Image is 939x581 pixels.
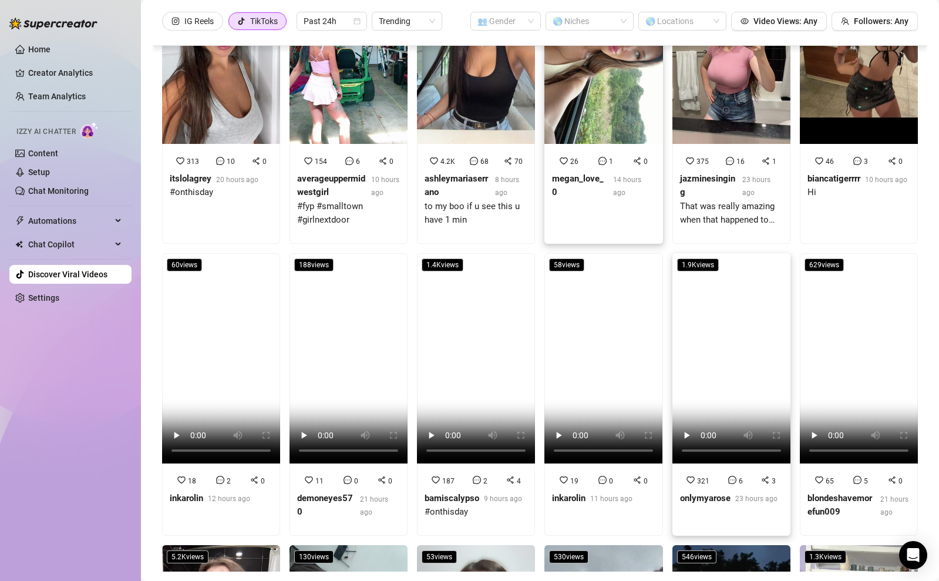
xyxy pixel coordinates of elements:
[560,476,568,484] span: heart
[483,477,487,485] span: 2
[305,476,313,484] span: heart
[28,63,122,82] a: Creator Analytics
[495,176,519,197] span: 8 hours ago
[680,200,783,227] div: That was really amazing when that happened to me. Especially loved when the women put me down too!😃
[28,92,86,101] a: Team Analytics
[549,550,588,563] span: 530 views
[480,157,489,166] span: 68
[378,476,386,484] span: share-alt
[864,477,868,485] span: 5
[826,157,834,166] span: 46
[544,253,662,536] a: 58views1900inkarolin11 hours ago
[898,477,903,485] span: 0
[188,477,196,485] span: 18
[888,476,896,484] span: share-alt
[28,186,89,196] a: Chat Monitoring
[262,157,267,166] span: 0
[216,157,224,165] span: message
[208,495,250,503] span: 12 hours ago
[162,253,280,536] a: 60views1820inkarolin12 hours ago
[841,17,849,25] span: team
[677,550,716,563] span: 546 views
[261,477,265,485] span: 0
[304,12,360,30] span: Past 24h
[388,477,392,485] span: 0
[379,157,387,165] span: share-alt
[484,495,522,503] span: 9 hours ago
[294,550,334,563] span: 130 views
[440,157,455,166] span: 4.2K
[28,45,51,54] a: Home
[425,505,522,519] div: #onthisday
[344,476,352,484] span: message
[772,157,776,166] span: 1
[672,253,790,536] a: 1.9Kviews32163onlymyarose23 hours ago
[807,173,860,184] strong: biancatigerrrr
[28,270,107,279] a: Discover Viral Videos
[187,157,199,166] span: 313
[28,211,112,230] span: Automations
[9,18,97,29] img: logo-BBDzfeDw.svg
[422,258,463,271] span: 1.4K views
[864,157,868,166] span: 3
[425,173,488,198] strong: ashleymariaserrano
[425,200,527,227] div: to my boo if u see this u have 1 min
[297,200,400,227] div: #fyp #smalltown #girlnextdoor
[899,541,927,569] div: Open Intercom Messenger
[167,258,202,271] span: 60 views
[560,157,568,165] span: heart
[644,477,648,485] span: 0
[216,176,258,184] span: 20 hours ago
[739,477,743,485] span: 6
[470,157,478,165] span: message
[304,157,312,165] span: heart
[171,17,180,25] span: instagram
[644,157,648,166] span: 0
[290,253,408,536] a: 188views1100demoneyes57021 hours ago
[417,253,535,536] a: 1.4Kviews18724bamiscalypso9 hours ago#onthisday
[609,477,613,485] span: 0
[430,157,438,165] span: heart
[422,550,457,563] span: 53 views
[549,258,584,271] span: 58 views
[590,495,632,503] span: 11 hours ago
[815,157,823,165] span: heart
[297,493,353,518] strong: demoneyes570
[880,495,908,516] span: 21 hours ago
[170,173,211,184] strong: itslolagrey
[609,157,613,166] span: 1
[28,235,112,254] span: Chat Copilot
[697,477,709,485] span: 321
[216,476,224,484] span: message
[854,16,908,26] span: Followers: Any
[633,157,641,165] span: share-alt
[514,157,523,166] span: 70
[371,176,399,197] span: 10 hours ago
[735,495,778,503] span: 23 hours ago
[504,157,512,165] span: share-alt
[315,477,324,485] span: 11
[360,495,388,516] span: 21 hours ago
[598,476,607,484] span: message
[354,477,358,485] span: 0
[761,476,769,484] span: share-alt
[677,258,719,271] span: 1.9K views
[853,476,861,484] span: message
[506,476,514,484] span: share-alt
[442,477,455,485] span: 187
[613,176,641,197] span: 14 hours ago
[726,157,734,165] span: message
[753,16,817,26] span: Video Views: Any
[865,176,907,184] span: 10 hours ago
[832,12,918,31] button: Followers: Any
[807,493,872,518] strong: blondeshavemorefun009
[517,477,521,485] span: 4
[177,476,186,484] span: heart
[28,167,50,177] a: Setup
[800,253,918,536] a: 629views6550blondeshavemorefun00921 hours ago
[742,176,770,197] span: 23 hours ago
[170,493,203,503] strong: inkarolin
[252,157,260,165] span: share-alt
[473,476,481,484] span: message
[807,186,907,200] div: Hi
